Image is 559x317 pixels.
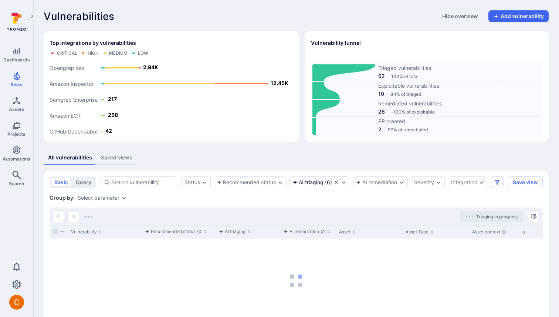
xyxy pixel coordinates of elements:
span: Remediated vulnerabilities [378,100,541,107]
span: 62 [378,72,385,80]
button: Expand dropdown [479,179,485,185]
text: 12.45K [271,80,288,86]
button: Select parameter [78,195,119,201]
span: Automations [3,156,30,162]
div: Automatically discovered context associated with the asset [502,230,506,234]
button: Go to the next page [67,210,79,222]
div: High [88,50,99,56]
button: Save view [508,176,543,188]
button: Expand dropdown [277,179,283,185]
button: Hide overview [438,10,482,22]
span: PR created [378,118,541,125]
button: Sort by function(){return k.createElement(fN.A,{direction:"row",alignItems:"center",gap:4},k.crea... [284,229,331,235]
div: Medium [109,50,128,56]
span: 92% of remediated [388,127,428,132]
text: Semgrep Enterprise [50,96,98,103]
button: Expand dropdown [341,179,347,185]
div: All vulnerabilities [48,154,92,161]
div: AI triaging [219,228,245,235]
span: 84% of triaged [390,91,421,97]
button: Expand dropdown [201,179,207,185]
div: Low [138,50,148,56]
span: -160% of exploitable [391,109,435,115]
div: Camilo Rivera [9,295,24,310]
span: 10 [378,90,384,98]
div: Asset context [472,229,516,235]
span: Risks [11,82,23,87]
button: Add vulnerability [488,10,549,22]
div: assets tabs [44,151,549,165]
text: Amazon Inspector [50,80,94,87]
button: Severity [414,179,434,185]
input: Search vulnerability [111,179,175,186]
text: Opengrep oss [50,64,84,71]
div: grouping parameters [78,195,127,201]
button: Expand dropdown [121,195,127,201]
button: Expand dropdown [436,179,441,185]
div: Recommended status [145,228,201,235]
span: 100% of total [391,74,419,79]
button: Filters [491,176,504,188]
img: Loading... [85,216,92,217]
div: ( 6 ) [293,179,332,185]
span: Exploitable vulnerabilities [378,82,541,90]
button: AI remediation [356,179,397,185]
button: Sort by Asset [339,229,356,235]
img: ACg8ocJuq_DPPTkXyD9OlTnVLvDrpObecjcADscmEHLMiTyEnTELew=s96-c [9,295,24,310]
span: Assets [9,107,24,112]
span: 2 [378,126,382,133]
span: 26 [378,108,385,115]
img: Loading... [466,216,473,217]
svg: Top integrations by vulnerabilities bar [50,59,293,136]
button: basic [51,178,71,187]
i: Expand navigation menu [30,13,35,20]
span: Select all rows [52,229,58,235]
div: AI triaging [293,179,323,185]
span: Triaging in progress [476,214,518,219]
text: GitHub Dependabot [50,128,98,134]
button: Status [184,179,200,185]
button: query [72,178,95,187]
button: Sort by Vulnerability [71,229,102,235]
button: Integration [451,179,477,185]
span: Vulnerabilities [44,10,114,22]
h2: Vulnerability funnel [311,39,361,47]
button: Expand navigation menu [28,12,37,21]
div: Critical [57,50,77,56]
text: 217 [108,96,117,102]
text: 2.94K [143,64,158,70]
div: Saved views [101,154,132,161]
span: Triaged vulnerabilities [378,64,541,72]
text: 258 [108,112,118,118]
button: Recommended status [217,179,276,185]
span: Dashboards [3,57,30,63]
div: AI remediation [284,228,325,235]
button: Manage columns [528,210,540,222]
span: Top integrations by vulnerabilities [50,39,136,47]
div: Top integrations by vulnerabilities [44,31,299,142]
text: 42 [105,128,112,134]
span: Search [9,181,24,186]
span: Group by: [50,194,75,202]
span: Projects [7,131,26,137]
button: Expand dropdown [399,179,404,185]
button: Go to the previous page [52,210,64,222]
text: Amazon ECR [50,112,81,118]
button: Sort by function(){return k.createElement(fN.A,{direction:"row",alignItems:"center",gap:4},k.crea... [145,229,207,235]
button: AI triaging(6) [293,179,332,185]
button: Sort by Asset Type [406,229,434,235]
button: Sort by function(){return k.createElement(fN.A,{direction:"row",alignItems:"center",gap:4},k.crea... [219,229,251,235]
button: Clear selection [333,179,339,185]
